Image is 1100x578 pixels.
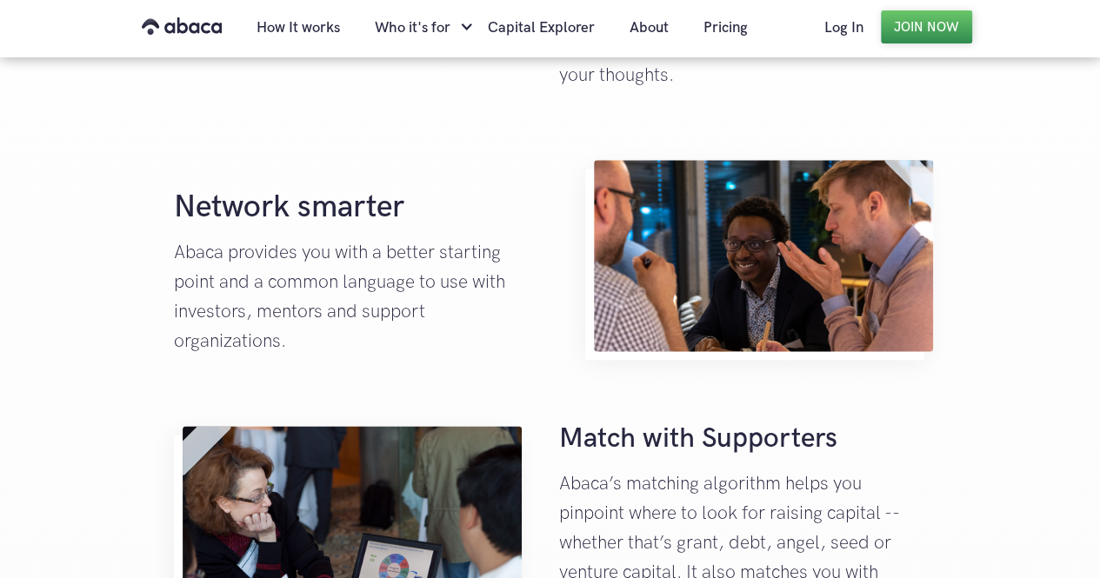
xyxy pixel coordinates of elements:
strong: Match with Supporters [559,422,837,455]
a: Join Now [881,10,972,43]
p: Abaca provides you with a better starting point and a common language to use with investors, ment... [174,238,542,356]
strong: Network smarter [174,186,404,229]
